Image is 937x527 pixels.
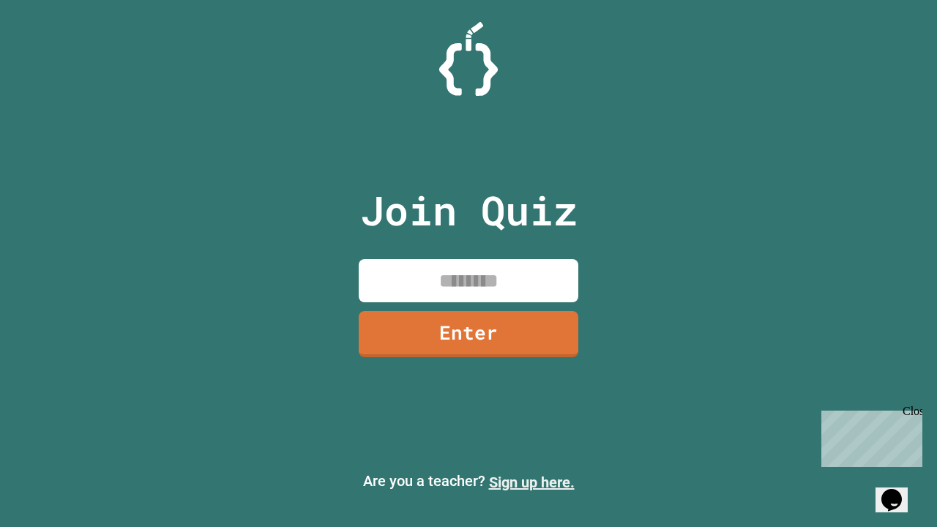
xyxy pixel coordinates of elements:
div: Chat with us now!Close [6,6,101,93]
iframe: chat widget [815,405,922,467]
a: Sign up here. [489,474,575,491]
p: Join Quiz [360,180,578,241]
iframe: chat widget [876,468,922,512]
p: Are you a teacher? [12,470,925,493]
a: Enter [359,311,578,357]
img: Logo.svg [439,22,498,96]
